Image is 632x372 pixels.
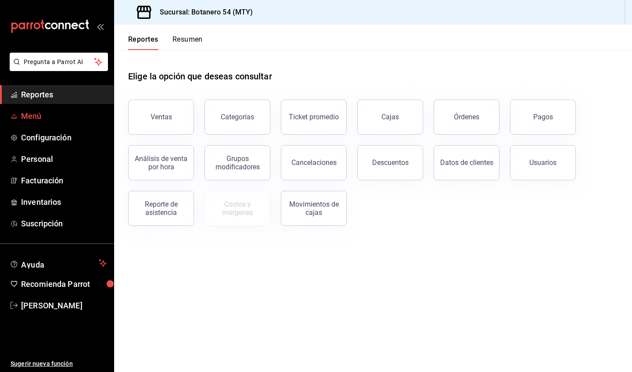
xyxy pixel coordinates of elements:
[134,154,188,171] div: Análisis de venta por hora
[510,145,576,180] button: Usuarios
[134,200,188,217] div: Reporte de asistencia
[21,175,107,186] span: Facturación
[128,191,194,226] button: Reporte de asistencia
[128,35,158,50] button: Reportes
[6,64,108,73] a: Pregunta a Parrot AI
[153,7,253,18] h3: Sucursal: Botanero 54 (MTY)
[440,158,493,167] div: Datos de clientes
[21,278,107,290] span: Recomienda Parrot
[291,158,337,167] div: Cancelaciones
[533,113,553,121] div: Pagos
[21,218,107,229] span: Suscripción
[151,113,172,121] div: Ventas
[434,100,499,135] button: Órdenes
[434,145,499,180] button: Datos de clientes
[21,196,107,208] span: Inventarios
[11,359,107,368] span: Sugerir nueva función
[210,200,265,217] div: Costos y márgenes
[128,70,272,83] h1: Elige la opción que deseas consultar
[287,200,341,217] div: Movimientos de cajas
[210,154,265,171] div: Grupos modificadores
[128,100,194,135] button: Ventas
[21,89,107,100] span: Reportes
[357,145,423,180] button: Descuentos
[221,113,254,121] div: Categorías
[205,100,270,135] button: Categorías
[205,145,270,180] button: Grupos modificadores
[381,113,399,121] div: Cajas
[24,57,94,67] span: Pregunta a Parrot AI
[281,145,347,180] button: Cancelaciones
[21,300,107,311] span: [PERSON_NAME]
[21,153,107,165] span: Personal
[21,110,107,122] span: Menú
[172,35,203,50] button: Resumen
[510,100,576,135] button: Pagos
[128,145,194,180] button: Análisis de venta por hora
[281,100,347,135] button: Ticket promedio
[289,113,339,121] div: Ticket promedio
[21,132,107,143] span: Configuración
[205,191,270,226] button: Contrata inventarios para ver este reporte
[357,100,423,135] button: Cajas
[21,258,95,268] span: Ayuda
[529,158,557,167] div: Usuarios
[454,113,479,121] div: Órdenes
[97,23,104,30] button: open_drawer_menu
[281,191,347,226] button: Movimientos de cajas
[372,158,409,167] div: Descuentos
[128,35,203,50] div: navigation tabs
[10,53,108,71] button: Pregunta a Parrot AI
